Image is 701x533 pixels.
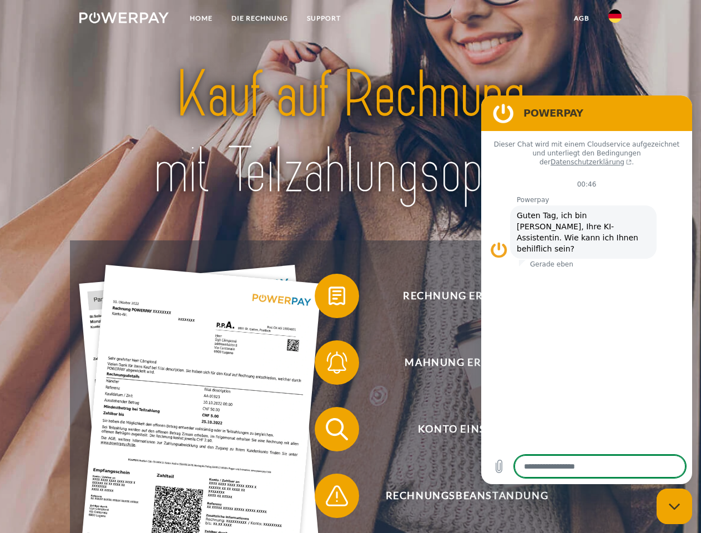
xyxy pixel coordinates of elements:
a: SUPPORT [297,8,350,28]
span: Rechnungsbeanstandung [331,474,603,518]
img: qb_bill.svg [323,282,351,310]
span: Konto einsehen [331,407,603,451]
img: logo-powerpay-white.svg [79,12,169,23]
button: Mahnung erhalten? [315,340,603,385]
img: qb_search.svg [323,415,351,443]
iframe: Schaltfläche zum Öffnen des Messaging-Fensters; Konversation läuft [657,489,692,524]
span: Rechnung erhalten? [331,274,603,318]
button: Konto einsehen [315,407,603,451]
iframe: Messaging-Fenster [481,95,692,484]
button: Rechnung erhalten? [315,274,603,318]
a: Home [180,8,222,28]
img: title-powerpay_de.svg [106,53,595,213]
img: qb_bell.svg [323,349,351,376]
img: de [608,9,622,23]
span: Mahnung erhalten? [331,340,603,385]
a: DIE RECHNUNG [222,8,297,28]
img: qb_warning.svg [323,482,351,510]
button: Rechnungsbeanstandung [315,474,603,518]
a: agb [564,8,599,28]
